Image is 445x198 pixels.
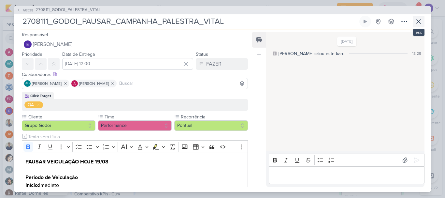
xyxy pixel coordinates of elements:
div: QA [28,101,34,108]
button: FAZER [196,58,248,70]
div: [PERSON_NAME] criou este kard [279,50,345,57]
label: Prioridade [22,52,42,57]
label: Cliente [28,114,95,120]
button: Grupo Godoi [22,120,95,131]
div: FAZER [206,60,222,68]
label: Data de Entrega [62,52,95,57]
img: Alessandra Gomes [71,80,78,87]
div: Colaboradores [22,71,248,78]
label: Time [104,114,172,120]
div: Click Target [30,93,51,99]
strong: Início: [25,182,39,189]
div: Ligar relógio [363,19,368,24]
p: Imediato [25,181,244,189]
button: Pontual [174,120,248,131]
button: [PERSON_NAME] [22,38,248,50]
div: esc [413,29,424,36]
span: [PERSON_NAME] [32,81,62,86]
input: Buscar [118,80,246,87]
p: AG [25,82,30,85]
div: Editor toolbar [269,154,424,166]
div: Editor editing area: main [269,166,424,184]
div: Editor toolbar [22,140,248,153]
div: Aline Gimenez Graciano [24,80,31,87]
label: Status [196,52,208,57]
input: Select a date [62,58,193,70]
div: 18:29 [412,51,421,56]
button: Performance [98,120,172,131]
strong: PAUSAR VEICULAÇÃO HOJE 19/08 [25,159,108,165]
input: Texto sem título [27,133,248,140]
span: [PERSON_NAME] [79,81,109,86]
label: Responsável [22,32,48,38]
span: [PERSON_NAME] [33,40,72,48]
label: Recorrência [180,114,248,120]
img: Eduardo Quaresma [24,40,32,48]
input: Kard Sem Título [21,16,358,27]
strong: Período de Veiculação [25,174,78,181]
